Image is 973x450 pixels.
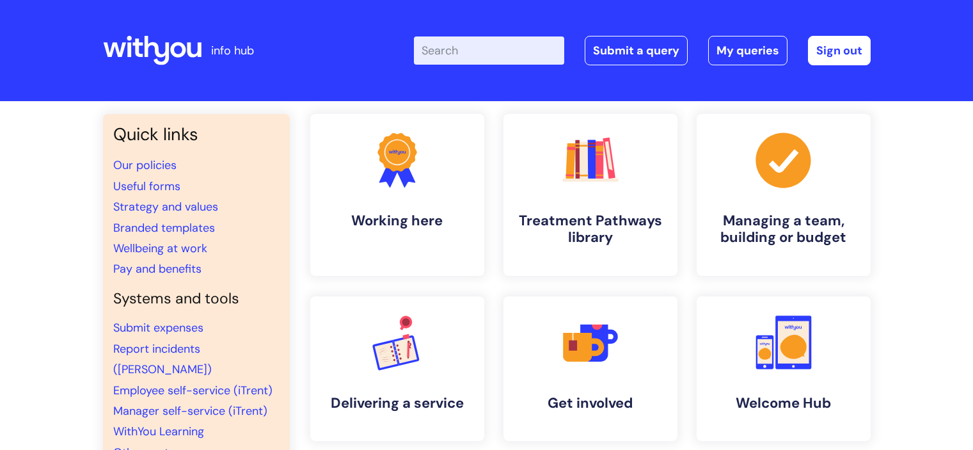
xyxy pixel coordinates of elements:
[113,179,180,194] a: Useful forms
[707,395,860,412] h4: Welcome Hub
[113,261,202,277] a: Pay and benefits
[320,213,474,229] h4: Working here
[503,296,677,441] a: Get involved
[585,36,688,65] a: Submit a query
[113,403,267,419] a: Manager self-service (iTrent)
[708,36,787,65] a: My queries
[113,220,215,236] a: Branded templates
[113,157,177,173] a: Our policies
[697,114,871,276] a: Managing a team, building or budget
[503,114,677,276] a: Treatment Pathways library
[113,124,280,145] h3: Quick links
[414,36,871,65] div: | -
[310,114,484,276] a: Working here
[113,290,280,308] h4: Systems and tools
[697,296,871,441] a: Welcome Hub
[320,395,474,412] h4: Delivering a service
[113,424,204,439] a: WithYou Learning
[113,383,273,398] a: Employee self-service (iTrent)
[808,36,871,65] a: Sign out
[113,241,207,256] a: Wellbeing at work
[113,341,212,377] a: Report incidents ([PERSON_NAME])
[414,36,564,65] input: Search
[707,213,860,246] h4: Managing a team, building or budget
[514,395,667,412] h4: Get involved
[113,199,218,214] a: Strategy and values
[113,320,203,335] a: Submit expenses
[514,213,667,246] h4: Treatment Pathways library
[310,296,484,441] a: Delivering a service
[211,40,254,61] p: info hub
